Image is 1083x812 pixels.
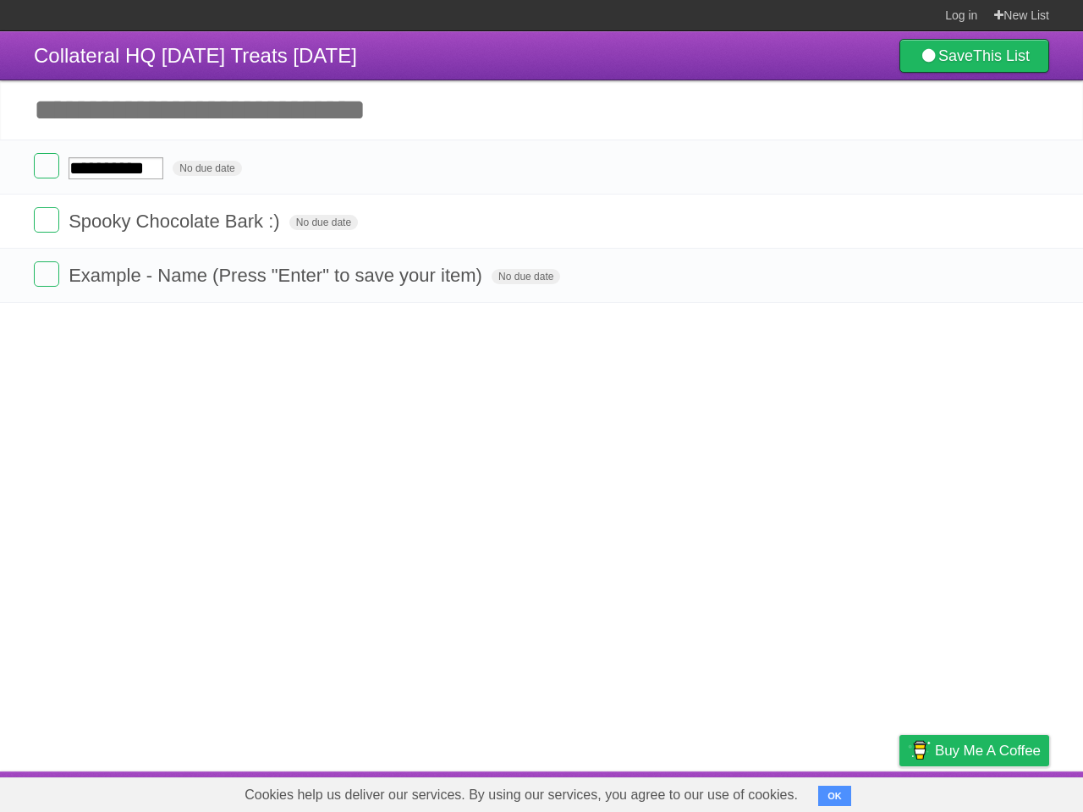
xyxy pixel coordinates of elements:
span: Spooky Chocolate Bark :) [69,211,283,232]
span: Example - Name (Press "Enter" to save your item) [69,265,487,286]
b: This List [973,47,1030,64]
span: No due date [289,215,358,230]
a: Developers [730,776,799,808]
img: Buy me a coffee [908,736,931,765]
span: No due date [492,269,560,284]
span: Cookies help us deliver our services. By using our services, you agree to our use of cookies. [228,778,815,812]
a: Privacy [877,776,921,808]
a: Terms [820,776,857,808]
button: OK [818,786,851,806]
span: Buy me a coffee [935,736,1041,765]
label: Done [34,261,59,287]
a: Suggest a feature [943,776,1049,808]
a: Buy me a coffee [899,735,1049,766]
a: About [674,776,710,808]
label: Done [34,153,59,178]
a: SaveThis List [899,39,1049,73]
span: Collateral HQ [DATE] Treats [DATE] [34,44,357,67]
label: Done [34,207,59,233]
span: No due date [173,161,241,176]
